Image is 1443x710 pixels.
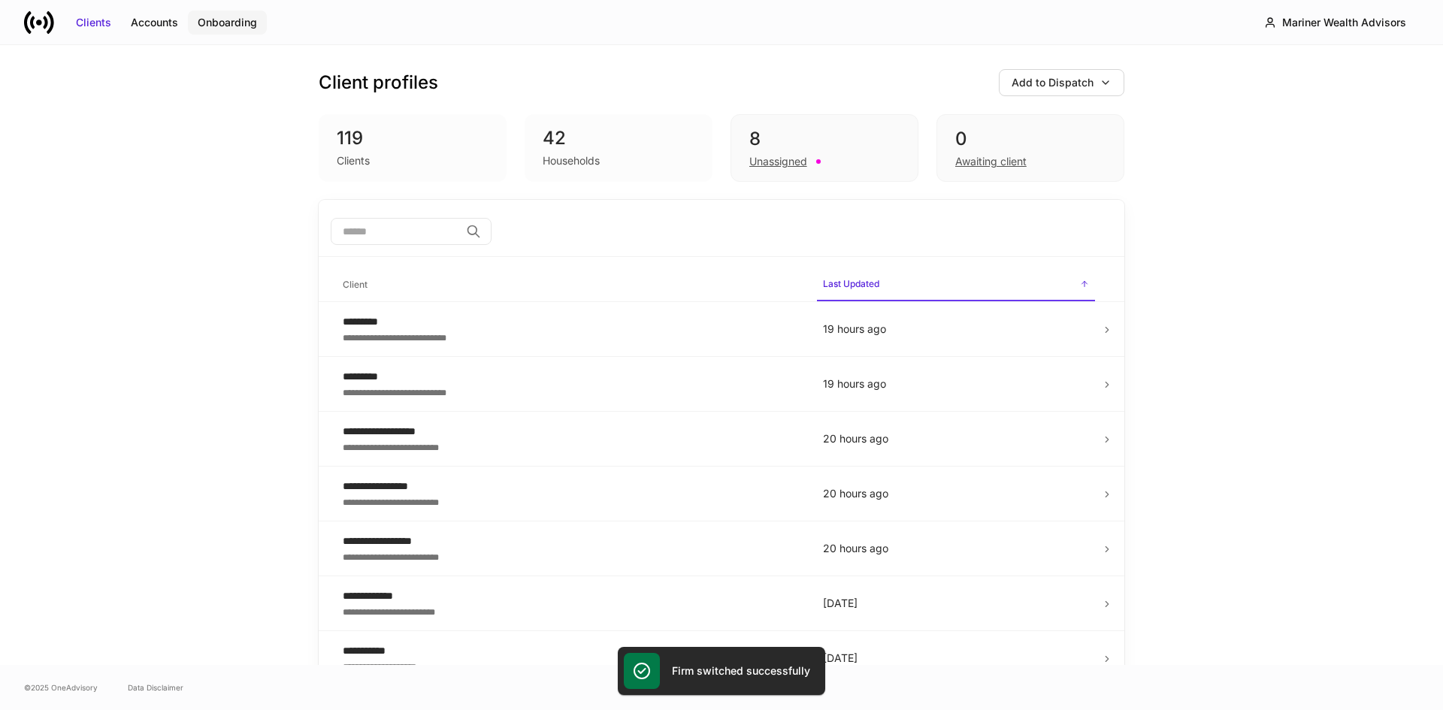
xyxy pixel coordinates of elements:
div: 0Awaiting client [936,114,1124,182]
div: Households [543,153,600,168]
div: 8Unassigned [731,114,918,182]
p: [DATE] [823,651,1089,666]
span: Last Updated [817,269,1095,301]
a: Data Disclaimer [128,681,183,693]
div: Add to Dispatch [1012,75,1094,90]
div: 119 [337,126,489,150]
div: 0 [955,127,1106,151]
div: Unassigned [749,154,807,169]
button: Clients [66,11,121,35]
div: 8 [749,127,900,151]
div: Clients [76,15,111,30]
p: [DATE] [823,596,1089,611]
div: Clients [337,153,370,168]
span: © 2025 OneAdvisory [24,681,98,693]
button: Mariner Wealth Advisors [1251,9,1419,36]
button: Onboarding [188,11,267,35]
p: 20 hours ago [823,541,1089,556]
p: 20 hours ago [823,431,1089,446]
div: Accounts [131,15,178,30]
div: 42 [543,126,694,150]
div: Awaiting client [955,154,1027,169]
span: Client [337,270,805,301]
button: Accounts [121,11,188,35]
p: 19 hours ago [823,376,1089,391]
button: Add to Dispatch [999,69,1124,96]
h6: Last Updated [823,276,879,291]
div: Onboarding [198,15,257,30]
h5: Firm switched successfully [672,663,810,678]
h6: Client [343,277,368,292]
div: Mariner Wealth Advisors [1282,15,1406,30]
p: 20 hours ago [823,486,1089,501]
p: 19 hours ago [823,322,1089,337]
h3: Client profiles [319,71,438,95]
